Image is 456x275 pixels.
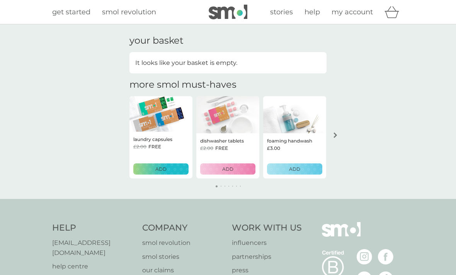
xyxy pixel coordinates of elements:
[133,143,146,150] span: £2.00
[267,144,280,152] span: £3.00
[135,58,237,68] p: It looks like your basket is empty.
[200,144,213,152] span: £2.00
[378,249,393,265] img: visit the smol Facebook page
[129,79,237,90] h2: more smol must-haves
[332,7,373,18] a: my account
[267,137,312,144] p: foaming handwash
[133,163,189,175] button: ADD
[232,252,302,262] a: partnerships
[52,238,134,258] a: [EMAIL_ADDRESS][DOMAIN_NAME]
[305,8,320,16] span: help
[52,8,90,16] span: get started
[155,165,167,173] p: ADD
[289,165,300,173] p: ADD
[133,136,172,143] p: laundry capsules
[102,8,156,16] span: smol revolution
[142,238,225,248] a: smol revolution
[129,35,184,46] h3: your basket
[322,222,361,248] img: smol
[148,143,161,150] span: FREE
[200,163,255,175] button: ADD
[332,8,373,16] span: my account
[222,165,233,173] p: ADD
[305,7,320,18] a: help
[200,137,244,144] p: dishwasher tablets
[52,261,134,272] a: help centre
[142,252,225,262] a: smol stories
[270,7,293,18] a: stories
[142,222,225,234] h4: Company
[52,222,134,234] h4: Help
[209,5,247,19] img: smol
[52,7,90,18] a: get started
[215,144,228,152] span: FREE
[357,249,372,265] img: visit the smol Instagram page
[232,222,302,234] h4: Work With Us
[267,163,322,175] button: ADD
[385,4,404,20] div: basket
[232,238,302,248] a: influencers
[102,7,156,18] a: smol revolution
[270,8,293,16] span: stories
